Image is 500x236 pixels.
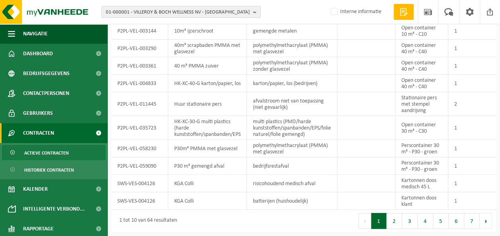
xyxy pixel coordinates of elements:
[387,213,402,229] button: 2
[247,75,337,92] td: karton/papier, los (bedrijven)
[395,40,448,57] td: Open container 40 m³ - C40
[247,175,337,192] td: risicohoudend medisch afval
[480,213,492,229] button: Next
[247,57,337,75] td: polymethylmethacrylaat (PMMA) zonder glasvezel
[168,75,247,92] td: HK-XC-40-G karton/papier, los
[395,75,448,92] td: Open container 40 m³ - C40
[111,57,168,75] td: P2PL-VEL-003361
[23,179,48,199] span: Kalender
[111,116,168,140] td: P2PL-VEL-035723
[168,116,247,140] td: HK-XC-30-G multi plastics (harde kunststoffen/spanbanden/EPS
[101,6,261,18] button: 01-000001 - VILLEROY & BOCH WELLNESS NV - [GEOGRAPHIC_DATA]
[395,116,448,140] td: Open container 30 m³ - C30
[168,175,247,192] td: KGA Colli
[23,44,53,64] span: Dashboard
[24,145,69,161] span: Actieve contracten
[418,213,433,229] button: 4
[449,213,464,229] button: 6
[395,140,448,157] td: Perscontainer 30 m³ - P30 - groen
[247,157,337,175] td: bedrijfsrestafval
[358,213,371,229] button: Previous
[371,213,387,229] button: 1
[2,162,105,177] a: Historiek contracten
[115,214,177,228] div: 1 tot 10 van 64 resultaten
[329,6,381,18] label: Interne informatie
[247,116,337,140] td: multi plastics (PMD/harde kunststoffen/spanbanden/EPS/folie naturel/folie gemengd)
[247,40,337,57] td: polymethylmethacrylaat (PMMA) met glasvezel
[23,103,53,123] span: Gebruikers
[23,199,85,219] span: Intelligente verbond...
[23,83,69,103] span: Contactpersonen
[23,123,54,143] span: Contracten
[24,162,74,178] span: Historiek contracten
[111,175,168,192] td: SWS-VES-004126
[402,213,418,229] button: 3
[111,157,168,175] td: P2PL-VEL-059090
[168,157,247,175] td: P30 m³ gemengd afval
[168,140,247,157] td: P30m³ PMMA met glasvezel
[395,175,448,192] td: Kartonnen doos medisch 45 L
[395,92,448,116] td: Stationaire pers met stempel aandrijving
[168,92,247,116] td: Huur stationaire pers
[111,75,168,92] td: P2PL-VEL-004833
[168,57,247,75] td: 40 m³ PMMA zuiver
[23,24,48,44] span: Navigatie
[247,140,337,157] td: polymethylmethacrylaat (PMMA) met glasvezel
[247,192,337,210] td: batterijen (huishoudelijk)
[433,213,449,229] button: 5
[247,92,337,116] td: afvalstroom niet van toepassing (niet gevaarlijk)
[111,92,168,116] td: P2PL-VEL-011445
[111,40,168,57] td: P2PL-VEL-003290
[464,213,480,229] button: 7
[247,22,337,40] td: gemengde metalen
[106,6,250,18] span: 01-000001 - VILLEROY & BOCH WELLNESS NV - [GEOGRAPHIC_DATA]
[111,140,168,157] td: P2PL-VEL-058230
[111,192,168,210] td: SWS-VES-004126
[395,192,448,210] td: Kartonnen doos klant
[395,57,448,75] td: Open container 40 m³ - C40
[168,192,247,210] td: KGA Colli
[395,157,448,175] td: Perscontainer 30 m³ - P30 - groen
[111,22,168,40] td: P2PL-VEL-003144
[395,22,448,40] td: Open container 10 m³ - C10
[2,145,105,160] a: Actieve contracten
[168,22,247,40] td: 10m³ ijzerschroot
[168,40,247,57] td: 40m³ scrapbaden PMMA met glasvezel
[23,64,70,83] span: Bedrijfsgegevens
